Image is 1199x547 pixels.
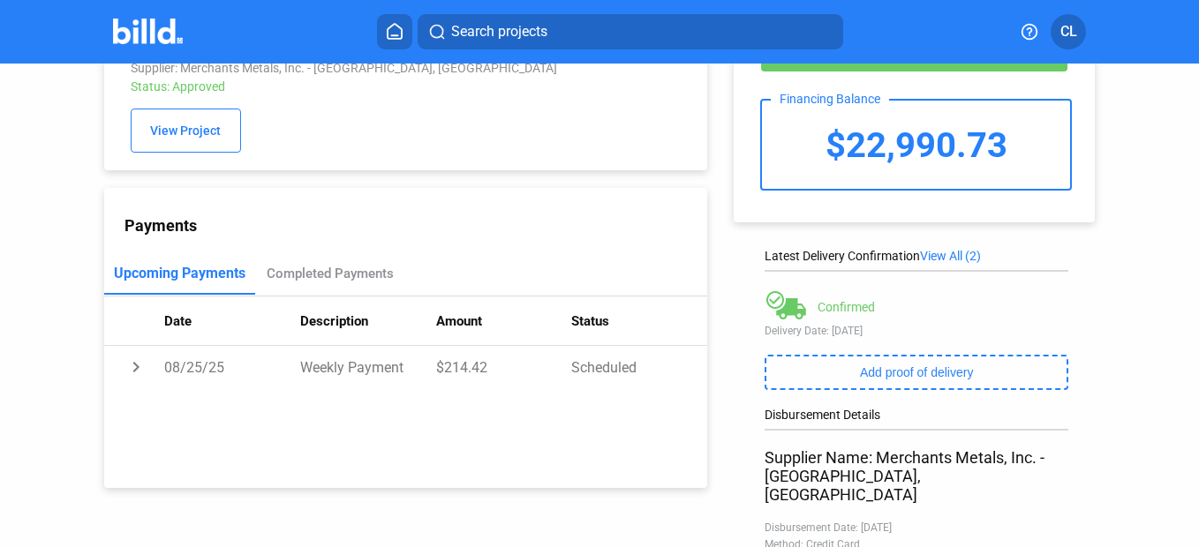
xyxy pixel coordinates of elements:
img: Billd Company Logo [113,19,183,44]
td: 08/25/25 [164,346,300,388]
span: View Project [150,124,221,139]
div: Disbursement Details [765,408,1068,422]
div: Supplier Name: Merchants Metals, Inc. - [GEOGRAPHIC_DATA], [GEOGRAPHIC_DATA] [765,448,1068,504]
span: Search projects [451,21,547,42]
th: Description [300,296,436,346]
th: Status [571,296,707,346]
span: CL [1060,21,1077,42]
div: Confirmed [818,300,875,314]
th: Amount [436,296,572,346]
div: Financing Balance [771,92,889,106]
button: Add proof of delivery [765,355,1068,390]
td: $214.42 [436,346,572,388]
th: Date [164,296,300,346]
span: Add proof of delivery [860,365,973,379]
div: Status: Approved [131,79,571,94]
div: Completed Payments [267,266,394,281]
td: Weekly Payment [300,346,436,388]
div: Upcoming Payments [114,265,245,281]
div: Delivery Date: [DATE] [765,325,1068,337]
div: Disbursement Date: [DATE] [765,521,1068,534]
button: View Project [131,109,241,153]
span: View All (2) [920,249,981,263]
div: $22,990.73 [762,101,1070,189]
div: Payments [124,216,707,235]
div: Latest Delivery Confirmation [765,249,1068,263]
button: Search projects [418,14,843,49]
td: Scheduled [571,346,707,388]
div: Supplier: Merchants Metals, Inc. - [GEOGRAPHIC_DATA], [GEOGRAPHIC_DATA] [131,61,571,75]
button: CL [1051,14,1086,49]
